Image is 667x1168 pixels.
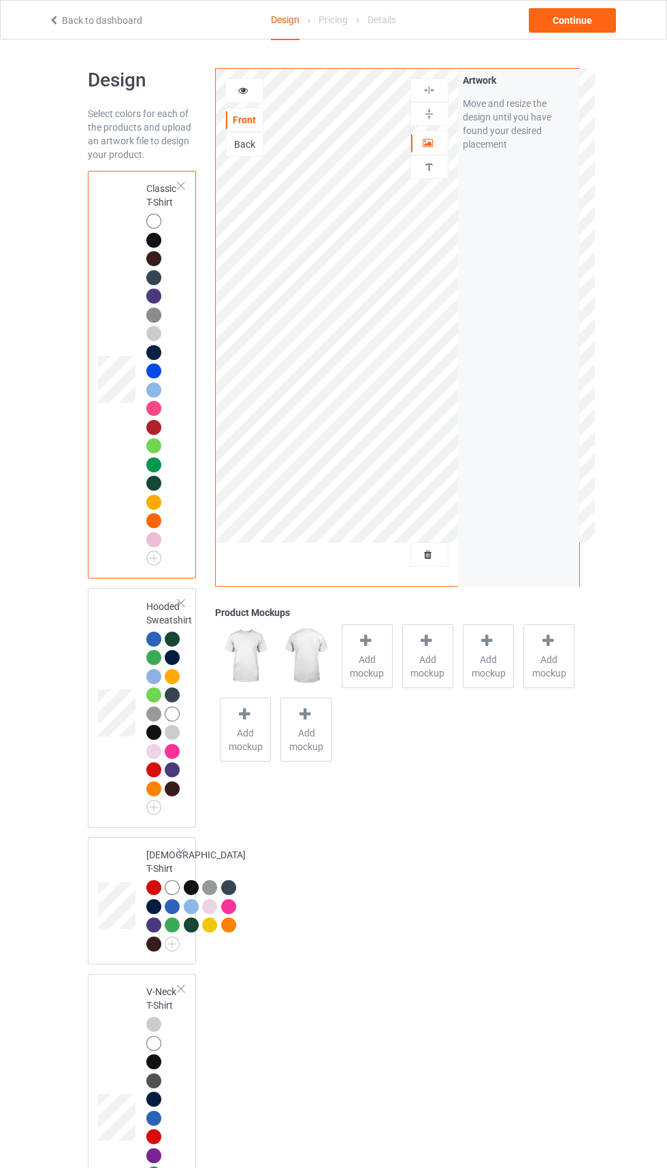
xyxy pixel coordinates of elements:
[88,588,197,828] div: Hooded Sweatshirt
[165,937,180,952] img: svg+xml;base64,PD94bWwgdmVyc2lvbj0iMS4wIiBlbmNvZGluZz0iVVRGLTgiPz4KPHN2ZyB3aWR0aD0iMjJweCIgaGVpZ2...
[342,624,393,688] div: Add mockup
[226,137,263,151] div: Back
[280,698,331,762] div: Add mockup
[403,653,453,680] span: Add mockup
[423,161,436,174] img: svg%3E%0A
[220,698,271,762] div: Add mockup
[146,551,161,566] img: svg+xml;base64,PD94bWwgdmVyc2lvbj0iMS4wIiBlbmNvZGluZz0iVVRGLTgiPz4KPHN2ZyB3aWR0aD0iMjJweCIgaGVpZ2...
[146,800,161,815] img: svg+xml;base64,PD94bWwgdmVyc2lvbj0iMS4wIiBlbmNvZGluZz0iVVRGLTgiPz4KPHN2ZyB3aWR0aD0iMjJweCIgaGVpZ2...
[146,308,161,323] img: heather_texture.png
[271,1,299,40] div: Design
[146,848,246,950] div: [DEMOGRAPHIC_DATA] T-Shirt
[88,68,197,93] h1: Design
[215,606,579,619] div: Product Mockups
[423,84,436,97] img: svg%3E%0A
[523,624,574,688] div: Add mockup
[342,653,392,680] span: Add mockup
[146,600,192,811] div: Hooded Sweatshirt
[463,74,574,87] div: Artwork
[48,15,142,26] a: Back to dashboard
[423,108,436,120] img: svg%3E%0A
[88,171,197,579] div: Classic T-Shirt
[280,624,331,688] img: regular.jpg
[226,113,263,127] div: Front
[463,653,513,680] span: Add mockup
[463,624,514,688] div: Add mockup
[524,653,574,680] span: Add mockup
[529,8,616,33] div: Continue
[463,97,574,151] div: Move and resize the design until you have found your desired placement
[221,726,270,753] span: Add mockup
[402,624,453,688] div: Add mockup
[281,726,331,753] span: Add mockup
[146,182,179,561] div: Classic T-Shirt
[88,837,197,964] div: [DEMOGRAPHIC_DATA] T-Shirt
[319,1,348,39] div: Pricing
[88,107,197,161] div: Select colors for each of the products and upload an artwork file to design your product.
[220,624,271,688] img: regular.jpg
[368,1,396,39] div: Details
